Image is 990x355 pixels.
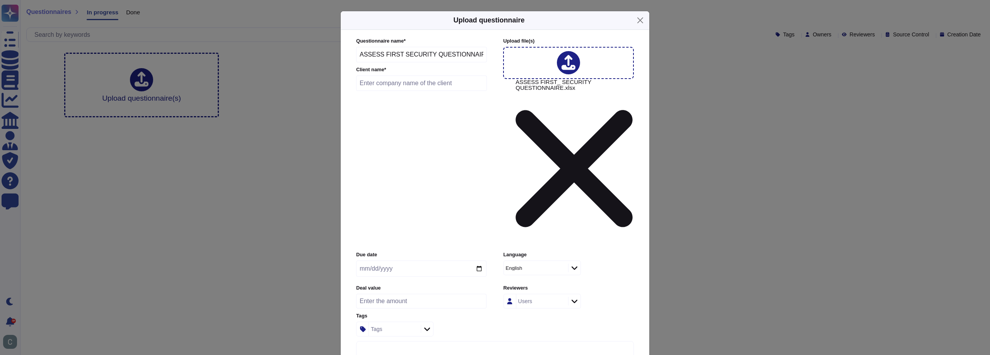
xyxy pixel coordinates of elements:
button: Close [634,14,646,26]
label: Questionnaire name [356,39,487,44]
label: Reviewers [504,286,634,291]
input: Enter questionnaire name [356,47,487,62]
span: Upload file (s) [503,38,534,44]
label: Tags [356,314,486,319]
span: ASSESS FIRST_ SECURITY QUESTIONNAIRE.xlsx [515,79,633,247]
input: Enter company name of the client [356,75,487,91]
h5: Upload questionnaire [453,15,524,26]
div: Users [518,298,533,304]
div: English [506,266,522,271]
label: Deal value [356,286,486,291]
label: Language [504,252,634,257]
input: Due date [356,261,486,277]
div: Tags [371,326,382,332]
input: Enter the amount [356,294,486,309]
label: Due date [356,252,486,257]
label: Client name [356,67,487,72]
